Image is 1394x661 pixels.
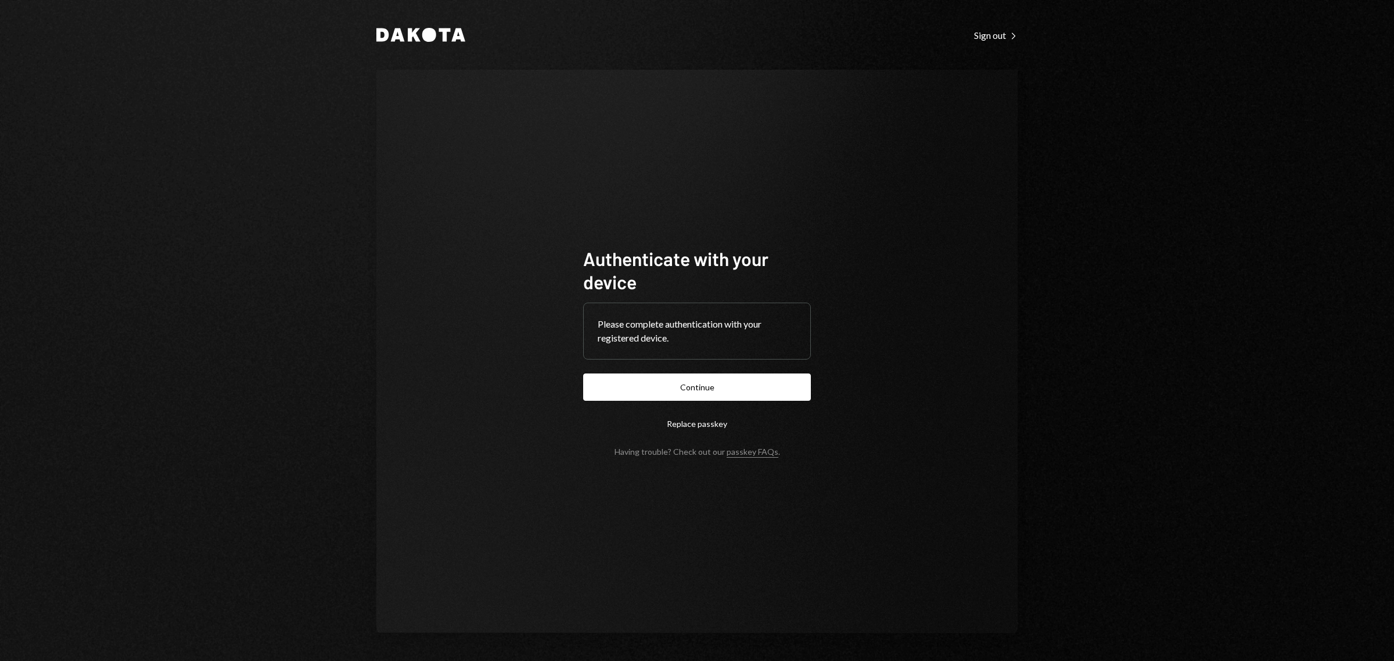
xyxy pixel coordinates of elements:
[974,30,1018,41] div: Sign out
[583,410,811,437] button: Replace passkey
[583,247,811,293] h1: Authenticate with your device
[598,317,796,345] div: Please complete authentication with your registered device.
[974,28,1018,41] a: Sign out
[727,447,778,458] a: passkey FAQs
[615,447,780,457] div: Having trouble? Check out our .
[583,373,811,401] button: Continue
